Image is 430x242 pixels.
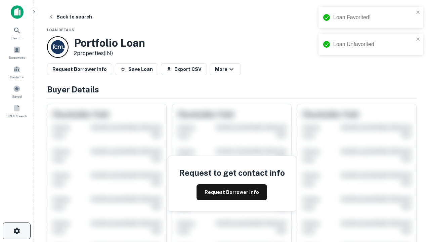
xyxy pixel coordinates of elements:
[47,28,74,32] span: Loan Details
[74,49,145,57] p: 2 properties (IN)
[197,184,267,200] button: Request Borrower Info
[6,113,27,119] span: SREO Search
[210,63,241,75] button: More
[2,82,32,100] a: Saved
[11,35,23,41] span: Search
[2,102,32,120] a: SREO Search
[47,83,417,95] h4: Buyer Details
[333,40,414,48] div: Loan Unfavorited
[179,167,285,179] h4: Request to get contact info
[416,36,421,43] button: close
[333,13,414,22] div: Loan Favorited!
[12,94,22,99] span: Saved
[74,37,145,49] h3: Portfolio Loan
[161,63,207,75] button: Export CSV
[396,167,430,199] iframe: Chat Widget
[2,24,32,42] a: Search
[416,9,421,16] button: close
[9,55,25,60] span: Borrowers
[2,43,32,62] a: Borrowers
[2,63,32,81] a: Contacts
[10,74,24,80] span: Contacts
[115,63,158,75] button: Save Loan
[46,11,95,23] button: Back to search
[47,63,112,75] button: Request Borrower Info
[11,5,24,19] img: capitalize-icon.png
